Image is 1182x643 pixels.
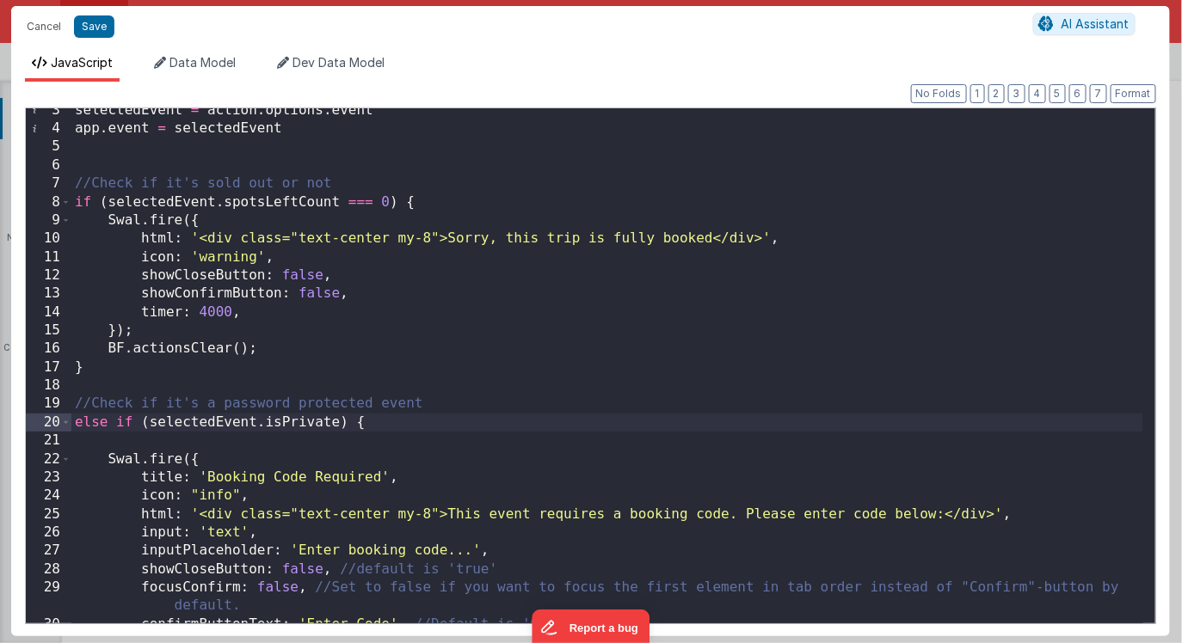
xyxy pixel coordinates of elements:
span: Data Model [169,55,236,70]
div: 9 [26,211,71,230]
button: 5 [1050,84,1066,103]
button: 7 [1090,84,1107,103]
button: Save [74,15,114,38]
div: 28 [26,560,71,579]
div: 10 [26,230,71,248]
div: 30 [26,615,71,634]
div: 14 [26,303,71,321]
div: 3 [26,101,71,119]
button: 6 [1069,84,1087,103]
div: 25 [26,505,71,524]
div: 5 [26,138,71,156]
button: No Folds [911,84,967,103]
div: 13 [26,285,71,303]
button: Format [1111,84,1156,103]
button: 2 [988,84,1005,103]
div: 23 [26,468,71,487]
div: 18 [26,377,71,395]
div: 4 [26,119,71,138]
div: 6 [26,156,71,175]
div: 8 [26,193,71,211]
button: Cancel [18,15,70,39]
div: 15 [26,321,71,340]
button: 4 [1029,84,1046,103]
span: AI Assistant [1062,16,1130,31]
div: 24 [26,487,71,505]
div: 11 [26,248,71,266]
div: 29 [26,579,71,615]
div: 19 [26,395,71,413]
div: 17 [26,358,71,377]
button: 1 [970,84,985,103]
button: 3 [1008,84,1025,103]
div: 22 [26,450,71,468]
div: 16 [26,340,71,358]
div: 21 [26,432,71,450]
div: 7 [26,175,71,193]
div: 27 [26,542,71,560]
div: 26 [26,524,71,542]
span: Dev Data Model [292,55,385,70]
span: JavaScript [51,55,113,70]
button: AI Assistant [1033,13,1136,35]
div: 20 [26,413,71,432]
div: 12 [26,266,71,285]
